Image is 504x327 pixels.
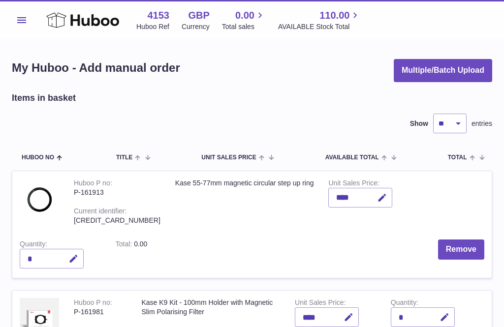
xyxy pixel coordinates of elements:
[74,188,160,197] div: P-161913
[472,119,492,128] span: entries
[116,154,132,161] span: Title
[328,179,379,189] label: Unit Sales Price
[295,298,346,309] label: Unit Sales Price
[391,298,418,309] label: Quantity
[134,240,147,248] span: 0.00
[74,179,112,189] div: Huboo P no
[12,92,76,104] h2: Items in basket
[222,22,266,31] span: Total sales
[448,154,467,161] span: Total
[438,239,484,260] button: Remove
[278,9,361,31] a: 110.00 AVAILABLE Stock Total
[136,22,169,31] div: Huboo Ref
[74,307,126,317] div: P-161981
[147,9,169,22] strong: 4153
[168,171,321,232] td: Kase 55-77mm magnetic circular step up ring
[74,298,112,309] div: Huboo P no
[201,154,256,161] span: Unit Sales Price
[222,9,266,31] a: 0.00 Total sales
[20,240,47,250] label: Quantity
[188,9,209,22] strong: GBP
[74,207,126,217] div: Current identifier
[74,216,160,225] div: [CREDIT_CARD_NUMBER]
[278,22,361,31] span: AVAILABLE Stock Total
[22,154,54,161] span: Huboo no
[410,119,428,128] label: Show
[319,9,349,22] span: 110.00
[12,60,180,76] h1: My Huboo - Add manual order
[235,9,254,22] span: 0.00
[182,22,210,31] div: Currency
[394,59,492,82] button: Multiple/Batch Upload
[325,154,379,161] span: AVAILABLE Total
[20,178,59,218] img: Kase 55-77mm magnetic circular step up ring
[116,240,134,250] label: Total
